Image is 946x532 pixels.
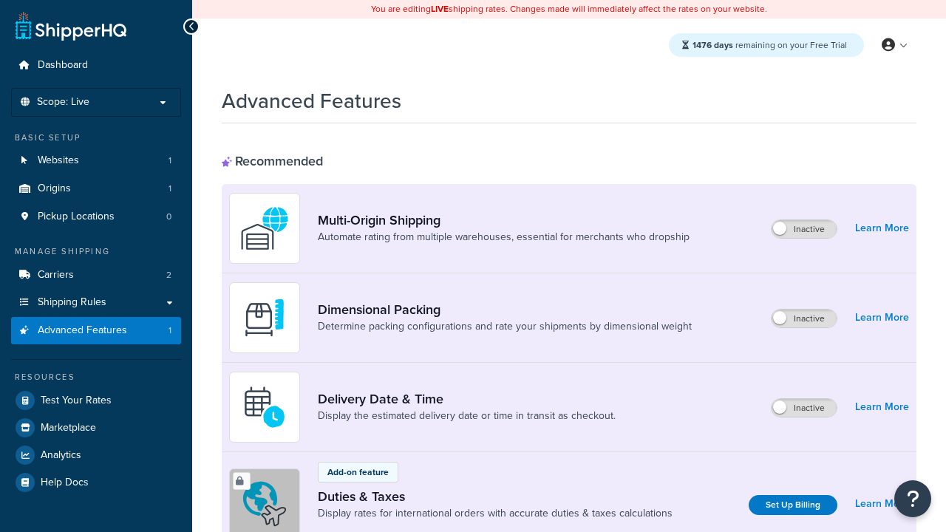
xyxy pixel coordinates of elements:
[772,310,837,327] label: Inactive
[166,269,171,282] span: 2
[772,220,837,238] label: Inactive
[11,442,181,468] a: Analytics
[11,147,181,174] a: Websites1
[37,96,89,109] span: Scope: Live
[327,465,389,479] p: Add-on feature
[318,506,673,521] a: Display rates for international orders with accurate duties & taxes calculations
[431,2,449,16] b: LIVE
[318,391,616,407] a: Delivery Date & Time
[38,211,115,223] span: Pickup Locations
[38,296,106,309] span: Shipping Rules
[169,154,171,167] span: 1
[11,203,181,231] a: Pickup Locations0
[11,52,181,79] a: Dashboard
[855,218,909,239] a: Learn More
[169,183,171,195] span: 1
[41,422,96,434] span: Marketplace
[38,183,71,195] span: Origins
[318,319,692,334] a: Determine packing configurations and rate your shipments by dimensional weight
[222,153,323,169] div: Recommended
[749,495,837,515] a: Set Up Billing
[11,175,181,202] a: Origins1
[11,371,181,383] div: Resources
[894,480,931,517] button: Open Resource Center
[11,262,181,289] li: Carriers
[166,211,171,223] span: 0
[11,147,181,174] li: Websites
[11,469,181,496] a: Help Docs
[855,397,909,417] a: Learn More
[11,317,181,344] li: Advanced Features
[11,317,181,344] a: Advanced Features1
[239,292,290,344] img: DTVBYsAAAAAASUVORK5CYII=
[11,203,181,231] li: Pickup Locations
[855,494,909,514] a: Learn More
[38,324,127,337] span: Advanced Features
[11,289,181,316] a: Shipping Rules
[11,415,181,441] a: Marketplace
[38,59,88,72] span: Dashboard
[693,38,847,52] span: remaining on your Free Trial
[693,38,733,52] strong: 1476 days
[239,202,290,254] img: WatD5o0RtDAAAAAElFTkSuQmCC
[318,212,690,228] a: Multi-Origin Shipping
[11,132,181,144] div: Basic Setup
[318,488,673,505] a: Duties & Taxes
[11,262,181,289] a: Carriers2
[772,399,837,417] label: Inactive
[11,175,181,202] li: Origins
[169,324,171,337] span: 1
[38,154,79,167] span: Websites
[41,477,89,489] span: Help Docs
[41,449,81,462] span: Analytics
[318,230,690,245] a: Automate rating from multiple warehouses, essential for merchants who dropship
[318,301,692,318] a: Dimensional Packing
[318,409,616,423] a: Display the estimated delivery date or time in transit as checkout.
[11,387,181,414] a: Test Your Rates
[855,307,909,328] a: Learn More
[38,269,74,282] span: Carriers
[222,86,401,115] h1: Advanced Features
[239,381,290,433] img: gfkeb5ejjkALwAAAABJRU5ErkJggg==
[41,395,112,407] span: Test Your Rates
[11,245,181,258] div: Manage Shipping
